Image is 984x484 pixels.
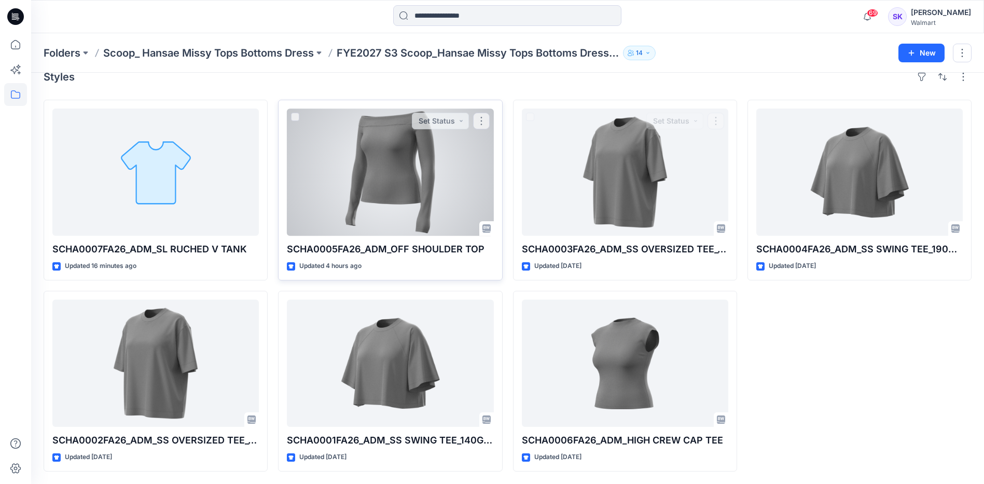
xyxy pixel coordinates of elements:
p: Updated [DATE] [299,452,347,463]
p: Updated 4 hours ago [299,261,362,272]
h4: Styles [44,71,75,83]
p: Updated [DATE] [769,261,816,272]
span: 69 [867,9,878,17]
p: Updated [DATE] [534,261,581,272]
p: SCHA0004FA26_ADM_SS SWING TEE_190GSM [756,242,963,257]
button: 14 [623,46,656,60]
a: SCHA0003FA26_ADM_SS OVERSIZED TEE_140GSM [522,109,728,236]
a: SCHA0007FA26_ADM_SL RUCHED V TANK [52,109,259,236]
p: Updated [DATE] [65,452,112,463]
a: Folders [44,46,80,60]
p: FYE2027 S3 Scoop_Hansae Missy Tops Bottoms Dress Board [337,46,619,60]
p: 14 [636,47,643,59]
p: SCHA0002FA26_ADM_SS OVERSIZED TEE_190GSM [52,433,259,448]
p: SCHA0007FA26_ADM_SL RUCHED V TANK [52,242,259,257]
a: SCHA0004FA26_ADM_SS SWING TEE_190GSM [756,109,963,236]
a: Scoop_ Hansae Missy Tops Bottoms Dress [103,46,314,60]
p: Updated 16 minutes ago [65,261,136,272]
a: SCHA0005FA26_ADM_OFF SHOULDER TOP [287,109,493,236]
button: New [898,44,945,62]
a: SCHA0001FA26_ADM_SS SWING TEE_140GSM [287,300,493,427]
p: SCHA0005FA26_ADM_OFF SHOULDER TOP [287,242,493,257]
div: SK [888,7,907,26]
a: SCHA0006FA26_ADM_HIGH CREW CAP TEE [522,300,728,427]
div: [PERSON_NAME] [911,6,971,19]
a: SCHA0002FA26_ADM_SS OVERSIZED TEE_190GSM [52,300,259,427]
div: Walmart [911,19,971,26]
p: SCHA0001FA26_ADM_SS SWING TEE_140GSM [287,433,493,448]
p: Updated [DATE] [534,452,581,463]
p: SCHA0003FA26_ADM_SS OVERSIZED TEE_140GSM [522,242,728,257]
p: SCHA0006FA26_ADM_HIGH CREW CAP TEE [522,433,728,448]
